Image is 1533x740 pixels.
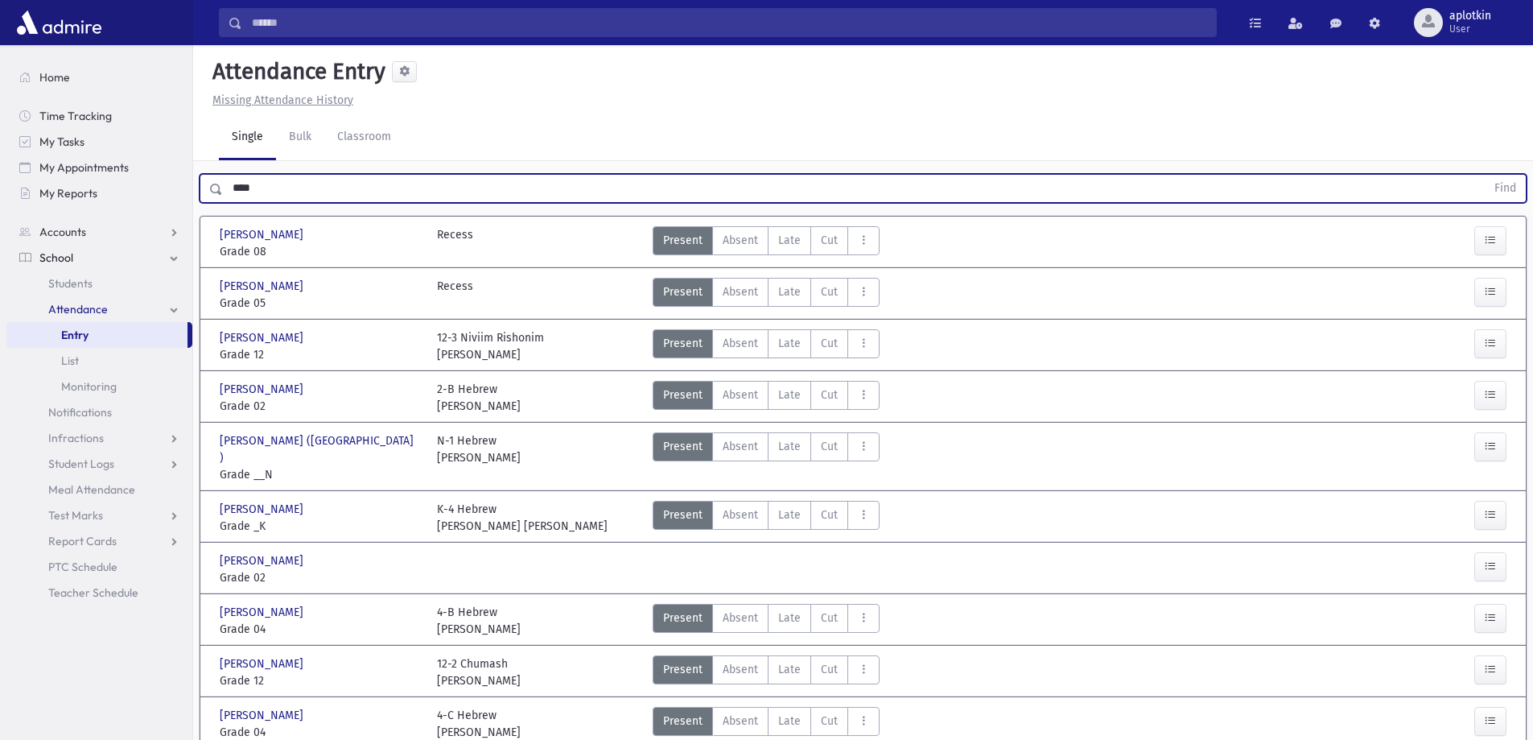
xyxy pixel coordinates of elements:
[220,604,307,621] span: [PERSON_NAME]
[821,661,838,678] span: Cut
[6,271,192,296] a: Students
[821,232,838,249] span: Cut
[778,335,801,352] span: Late
[324,115,404,160] a: Classroom
[821,506,838,523] span: Cut
[61,379,117,394] span: Monitoring
[437,226,473,260] div: Recess
[6,322,188,348] a: Entry
[723,661,758,678] span: Absent
[821,387,838,403] span: Cut
[653,329,880,363] div: AttTypes
[778,438,801,455] span: Late
[220,432,421,466] span: [PERSON_NAME] ([GEOGRAPHIC_DATA] )
[39,134,84,149] span: My Tasks
[437,432,521,483] div: N-1 Hebrew [PERSON_NAME]
[437,329,544,363] div: 12-3 Niviim Rishonim [PERSON_NAME]
[778,232,801,249] span: Late
[48,405,112,420] span: Notifications
[663,387,703,403] span: Present
[13,6,105,39] img: AdmirePro
[39,160,129,175] span: My Appointments
[723,438,758,455] span: Absent
[6,296,192,322] a: Attendance
[663,506,703,523] span: Present
[39,109,112,123] span: Time Tracking
[653,432,880,483] div: AttTypes
[437,655,521,689] div: 12-2 Chumash [PERSON_NAME]
[653,501,880,535] div: AttTypes
[220,552,307,569] span: [PERSON_NAME]
[821,610,838,626] span: Cut
[723,387,758,403] span: Absent
[39,186,97,201] span: My Reports
[723,506,758,523] span: Absent
[6,528,192,554] a: Report Cards
[653,604,880,638] div: AttTypes
[48,534,117,548] span: Report Cards
[437,604,521,638] div: 4-B Hebrew [PERSON_NAME]
[6,502,192,528] a: Test Marks
[220,346,421,363] span: Grade 12
[723,610,758,626] span: Absent
[6,245,192,271] a: School
[6,103,192,129] a: Time Tracking
[1449,23,1491,35] span: User
[39,70,70,85] span: Home
[220,278,307,295] span: [PERSON_NAME]
[6,219,192,245] a: Accounts
[723,335,758,352] span: Absent
[437,501,608,535] div: K-4 Hebrew [PERSON_NAME] [PERSON_NAME]
[6,348,192,374] a: List
[1449,10,1491,23] span: aplotkin
[723,232,758,249] span: Absent
[6,580,192,606] a: Teacher Schedule
[39,225,86,239] span: Accounts
[663,335,703,352] span: Present
[220,466,421,483] span: Grade __N
[212,93,353,107] u: Missing Attendance History
[778,387,801,403] span: Late
[242,8,1216,37] input: Search
[220,329,307,346] span: [PERSON_NAME]
[821,438,838,455] span: Cut
[276,115,324,160] a: Bulk
[61,353,79,368] span: List
[6,425,192,451] a: Infractions
[6,399,192,425] a: Notifications
[663,438,703,455] span: Present
[663,661,703,678] span: Present
[778,283,801,300] span: Late
[48,302,108,316] span: Attendance
[220,621,421,638] span: Grade 04
[723,713,758,730] span: Absent
[1485,175,1526,202] button: Find
[61,328,89,342] span: Entry
[220,226,307,243] span: [PERSON_NAME]
[663,713,703,730] span: Present
[48,508,103,523] span: Test Marks
[220,398,421,415] span: Grade 02
[723,283,758,300] span: Absent
[220,295,421,312] span: Grade 05
[6,64,192,90] a: Home
[206,93,353,107] a: Missing Attendance History
[6,554,192,580] a: PTC Schedule
[48,482,135,497] span: Meal Attendance
[6,180,192,206] a: My Reports
[653,278,880,312] div: AttTypes
[220,518,421,535] span: Grade _K
[778,610,801,626] span: Late
[6,477,192,502] a: Meal Attendance
[220,501,307,518] span: [PERSON_NAME]
[653,655,880,689] div: AttTypes
[48,457,114,471] span: Student Logs
[48,431,104,445] span: Infractions
[663,232,703,249] span: Present
[48,276,93,291] span: Students
[48,560,117,574] span: PTC Schedule
[821,283,838,300] span: Cut
[821,335,838,352] span: Cut
[778,713,801,730] span: Late
[220,655,307,672] span: [PERSON_NAME]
